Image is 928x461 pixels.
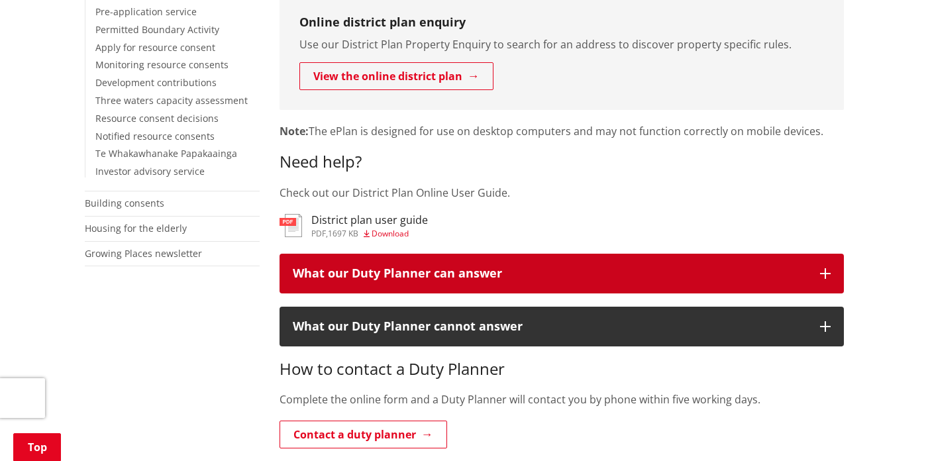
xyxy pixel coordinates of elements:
[280,307,844,346] button: What our Duty Planner cannot answer
[280,254,844,293] button: What our Duty Planner can answer
[95,165,205,178] a: Investor advisory service
[95,112,219,125] a: Resource consent decisions
[299,62,493,90] a: View the online district plan
[280,421,447,448] a: Contact a duty planner
[280,214,428,238] a: District plan user guide pdf,1697 KB Download
[280,214,302,237] img: document-pdf.svg
[95,76,217,89] a: Development contributions
[280,360,844,379] h3: How to contact a Duty Planner
[311,228,326,239] span: pdf
[95,41,215,54] a: Apply for resource consent
[311,230,428,238] div: ,
[280,152,844,172] h3: Need help?
[85,247,202,260] a: Growing Places newsletter
[293,320,807,333] div: What our Duty Planner cannot answer
[85,197,164,209] a: Building consents
[293,267,807,280] div: What our Duty Planner can answer
[280,185,844,201] p: Check out our District Plan Online User Guide.
[95,58,229,71] a: Monitoring resource consents
[311,214,428,227] h3: District plan user guide
[328,228,358,239] span: 1697 KB
[280,391,844,407] p: Complete the online form and a Duty Planner will contact you by phone within five working days.
[280,123,844,139] p: The ePlan is designed for use on desktop computers and may not function correctly on mobile devices.
[95,94,248,107] a: Three waters capacity assessment
[85,222,187,234] a: Housing for the elderly
[372,228,409,239] span: Download
[280,124,309,138] strong: Note:
[299,15,824,30] h3: Online district plan enquiry
[95,147,237,160] a: Te Whakawhanake Papakaainga
[867,405,915,453] iframe: Messenger Launcher
[95,5,197,18] a: Pre-application service
[95,130,215,142] a: Notified resource consents
[95,23,219,36] a: Permitted Boundary Activity
[299,36,824,52] p: Use our District Plan Property Enquiry to search for an address to discover property specific rules.
[13,433,61,461] a: Top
